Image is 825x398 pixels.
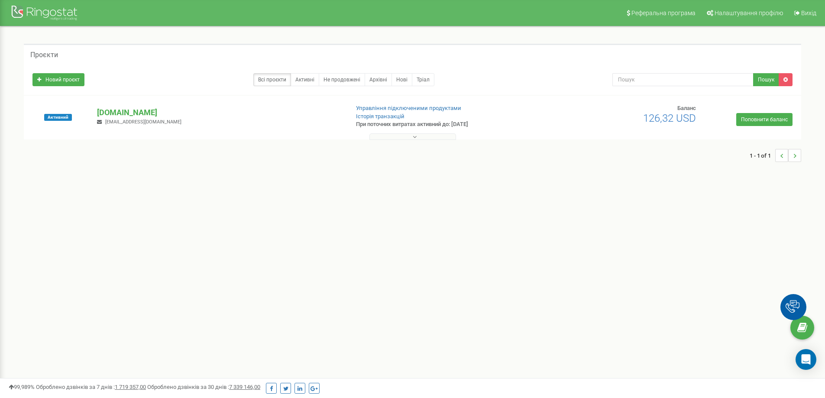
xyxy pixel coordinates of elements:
[147,384,260,390] span: Оброблено дзвінків за 30 днів :
[753,73,779,86] button: Пошук
[801,10,816,16] span: Вихід
[612,73,754,86] input: Пошук
[356,120,536,129] p: При поточних витратах активний до: [DATE]
[677,105,696,111] span: Баланс
[32,73,84,86] a: Новий проєкт
[9,384,35,390] span: 99,989%
[356,113,404,120] a: Історія транзакцій
[97,107,342,118] p: [DOMAIN_NAME]
[750,149,775,162] span: 1 - 1 of 1
[291,73,319,86] a: Активні
[796,349,816,370] div: Open Intercom Messenger
[750,140,801,171] nav: ...
[365,73,392,86] a: Архівні
[319,73,365,86] a: Не продовжені
[715,10,783,16] span: Налаштування профілю
[643,112,696,124] span: 126,32 USD
[736,113,793,126] a: Поповнити баланс
[229,384,260,390] u: 7 339 146,00
[631,10,696,16] span: Реферальна програма
[391,73,412,86] a: Нові
[36,384,146,390] span: Оброблено дзвінків за 7 днів :
[30,51,58,59] h5: Проєкти
[412,73,434,86] a: Тріал
[105,119,181,125] span: [EMAIL_ADDRESS][DOMAIN_NAME]
[356,105,461,111] a: Управління підключеними продуктами
[253,73,291,86] a: Всі проєкти
[44,114,72,121] span: Активний
[115,384,146,390] u: 1 719 357,00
